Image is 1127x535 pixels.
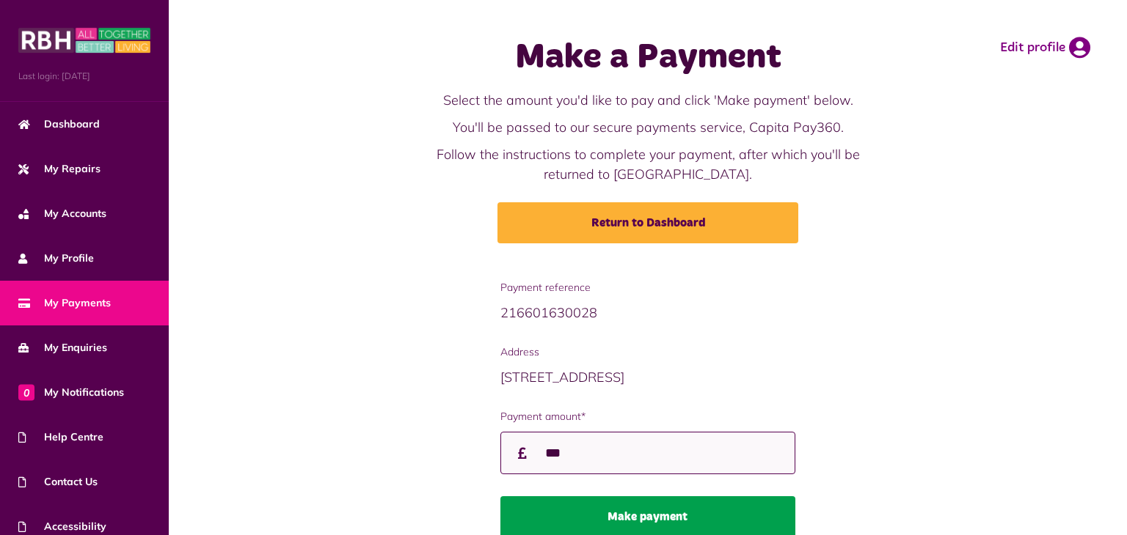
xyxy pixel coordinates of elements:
[18,70,150,83] span: Last login: [DATE]
[497,202,798,243] a: Return to Dashboard
[1000,37,1090,59] a: Edit profile
[18,385,124,400] span: My Notifications
[423,37,873,79] h1: Make a Payment
[500,369,624,385] span: [STREET_ADDRESS]
[423,144,873,184] p: Follow the instructions to complete your payment, after which you'll be returned to [GEOGRAPHIC_D...
[18,384,34,400] span: 0
[500,304,597,321] span: 216601630028
[500,409,795,424] label: Payment amount*
[18,161,101,177] span: My Repairs
[18,251,94,266] span: My Profile
[500,280,795,295] span: Payment reference
[500,344,795,360] span: Address
[18,474,98,490] span: Contact Us
[18,206,106,221] span: My Accounts
[18,340,107,355] span: My Enquiries
[18,26,150,55] img: MyRBH
[423,117,873,137] p: You'll be passed to our secure payments service, Capita Pay360.
[18,519,106,534] span: Accessibility
[18,429,103,445] span: Help Centre
[423,90,873,110] p: Select the amount you'd like to pay and click 'Make payment' below.
[18,295,111,311] span: My Payments
[18,117,100,132] span: Dashboard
